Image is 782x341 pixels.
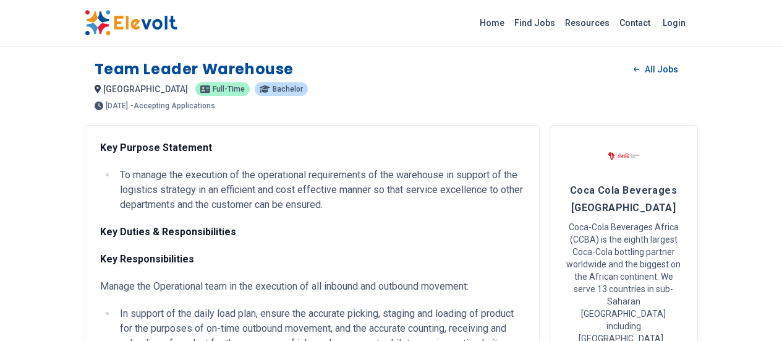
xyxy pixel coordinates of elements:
a: Contact [614,13,655,33]
img: Coca Cola Beverages Africa [608,140,639,171]
p: Manage the Operational team in the execution of all inbound and outbound movement: [100,279,524,294]
span: Full-time [213,85,245,93]
span: [GEOGRAPHIC_DATA] [103,84,188,94]
span: [DATE] [106,102,128,110]
a: Resources [560,13,614,33]
strong: Key Duties & Responsibilities [100,226,236,238]
h1: Team Leader Warehouse [95,59,294,79]
a: Home [475,13,509,33]
span: Bachelor [273,85,303,93]
strong: Key Responsibilities [100,253,194,265]
a: All Jobs [624,60,687,79]
img: Elevolt [85,10,177,36]
p: - Accepting Applications [130,102,215,110]
a: Find Jobs [509,13,560,33]
span: Coca Cola Beverages [GEOGRAPHIC_DATA] [570,184,678,214]
a: Login [655,11,693,35]
li: To manage the execution of the operational requirements of the warehouse in support of the logist... [116,168,524,212]
strong: Key Purpose Statement [100,142,212,153]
